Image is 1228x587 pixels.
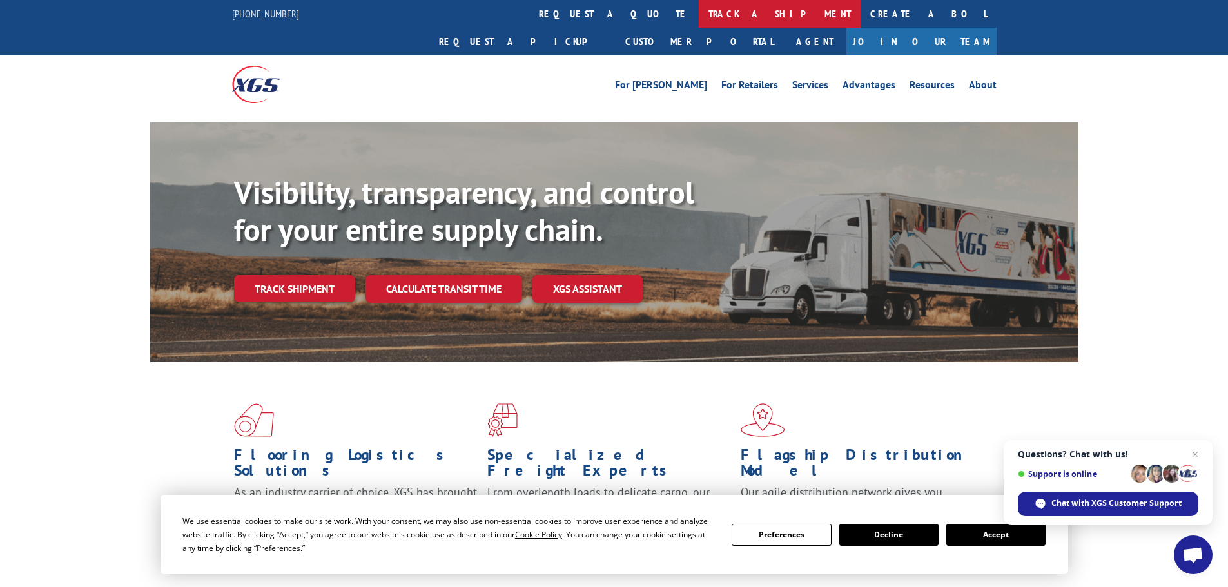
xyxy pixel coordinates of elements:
div: Chat with XGS Customer Support [1018,492,1198,516]
a: For Retailers [721,80,778,94]
div: Open chat [1174,535,1213,574]
span: Support is online [1018,469,1126,479]
a: Advantages [843,80,895,94]
span: Cookie Policy [515,529,562,540]
span: Chat with XGS Customer Support [1051,497,1182,509]
span: As an industry carrier of choice, XGS has brought innovation and dedication to flooring logistics... [234,485,477,530]
a: Agent [783,28,846,55]
div: Cookie Consent Prompt [161,495,1068,574]
span: Our agile distribution network gives you nationwide inventory management on demand. [741,485,978,515]
a: About [969,80,997,94]
button: Decline [839,524,939,546]
h1: Flagship Distribution Model [741,447,984,485]
h1: Flooring Logistics Solutions [234,447,478,485]
a: Calculate transit time [365,275,522,303]
span: Preferences [257,543,300,553]
a: Track shipment [234,275,355,302]
img: xgs-icon-focused-on-flooring-red [487,403,518,437]
img: xgs-icon-flagship-distribution-model-red [741,403,785,437]
a: Customer Portal [616,28,783,55]
span: Close chat [1187,447,1203,462]
h1: Specialized Freight Experts [487,447,731,485]
a: Request a pickup [429,28,616,55]
div: We use essential cookies to make our site work. With your consent, we may also use non-essential ... [182,514,716,555]
a: Join Our Team [846,28,997,55]
a: Resources [910,80,955,94]
span: Questions? Chat with us! [1018,449,1198,459]
p: From overlength loads to delicate cargo, our experienced staff knows the best way to move your fr... [487,485,731,542]
a: [PHONE_NUMBER] [232,7,299,20]
a: XGS ASSISTANT [532,275,643,303]
a: For [PERSON_NAME] [615,80,707,94]
b: Visibility, transparency, and control for your entire supply chain. [234,172,694,249]
button: Preferences [732,524,831,546]
img: xgs-icon-total-supply-chain-intelligence-red [234,403,274,437]
a: Services [792,80,828,94]
button: Accept [946,524,1046,546]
